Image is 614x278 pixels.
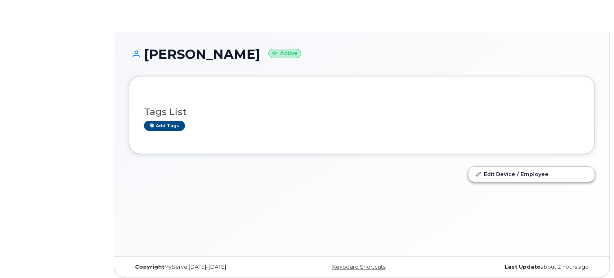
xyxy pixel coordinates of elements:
[505,264,540,270] strong: Last Update
[144,107,580,117] h3: Tags List
[144,121,185,131] a: Add tags
[468,167,594,181] a: Edit Device / Employee
[440,264,595,270] div: about 2 hours ago
[332,264,385,270] a: Keyboard Shortcuts
[135,264,164,270] strong: Copyright
[268,49,301,58] small: Active
[129,264,284,270] div: MyServe [DATE]–[DATE]
[129,47,595,61] h1: [PERSON_NAME]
